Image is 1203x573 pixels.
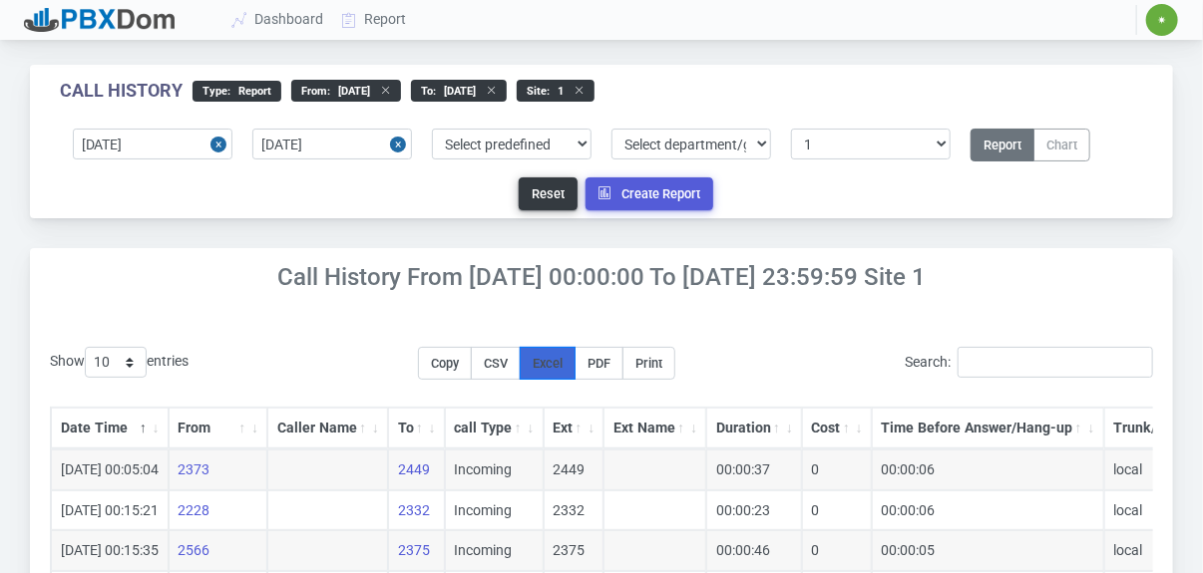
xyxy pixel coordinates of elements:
div: site : [517,80,595,102]
span: Copy [431,356,459,371]
span: 1 [550,85,564,98]
th: Ext: activate to sort column ascending [544,408,604,449]
span: CSV [484,356,508,371]
td: 0 [802,490,872,531]
th: Cost: activate to sort column ascending [802,408,872,449]
input: Start date [73,129,232,159]
a: 2566 [178,542,209,558]
th: Ext Name: activate to sort column ascending [603,408,706,449]
td: [DATE] 00:15:35 [51,530,169,571]
th: call Type: activate to sort column ascending [445,408,544,449]
a: 2332 [398,502,430,518]
span: [DATE] [330,85,370,98]
span: ✷ [1158,14,1167,26]
a: 2449 [398,461,430,477]
button: Print [622,347,675,380]
h4: Call History From [DATE] 00:00:00 to [DATE] 23:59:59 Site 1 [30,263,1173,292]
a: Dashboard [223,1,333,38]
a: 2373 [178,461,209,477]
td: Incoming [445,449,544,490]
span: PDF [588,356,610,371]
td: 0 [802,449,872,490]
div: From : [291,80,401,102]
label: Search: [905,347,1153,378]
th: Caller Name: activate to sort column ascending [267,408,388,449]
span: Report [230,85,271,98]
td: 00:00:05 [872,530,1104,571]
td: 00:00:23 [706,490,802,531]
td: 00:00:46 [706,530,802,571]
span: [DATE] [436,85,476,98]
div: Call History [60,80,183,102]
input: Search: [958,347,1153,378]
th: Time Before Answer/Hang-up: activate to sort column ascending [872,408,1104,449]
td: 00:00:06 [872,449,1104,490]
th: To: activate to sort column ascending [388,408,445,449]
label: Show entries [50,347,189,378]
td: 2375 [544,530,604,571]
th: From: activate to sort column ascending [169,408,268,449]
th: Duration: activate to sort column ascending [706,408,802,449]
td: [DATE] 00:15:21 [51,490,169,531]
td: Incoming [445,490,544,531]
td: 0 [802,530,872,571]
span: Print [635,356,662,371]
button: CSV [471,347,521,380]
a: 2228 [178,502,209,518]
button: Chart [1033,129,1090,161]
button: PDF [575,347,623,380]
button: Close [210,129,232,159]
td: 00:00:06 [872,490,1104,531]
th: Date Time: activate to sort column descending [51,408,169,449]
button: Reset [519,177,578,210]
a: 2375 [398,542,430,558]
div: to : [411,80,507,102]
td: 00:00:37 [706,449,802,490]
a: Report [333,1,416,38]
button: Create Report [586,177,713,210]
td: 2449 [544,449,604,490]
button: ✷ [1145,3,1179,37]
td: Incoming [445,530,544,571]
button: Close [390,129,412,159]
select: Showentries [85,347,147,378]
input: End date [252,129,412,159]
button: Report [971,129,1034,161]
div: type : [193,81,281,102]
td: [DATE] 00:05:04 [51,449,169,490]
span: Excel [533,356,563,371]
td: 2332 [544,490,604,531]
button: Copy [418,347,472,380]
button: Excel [520,347,576,380]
